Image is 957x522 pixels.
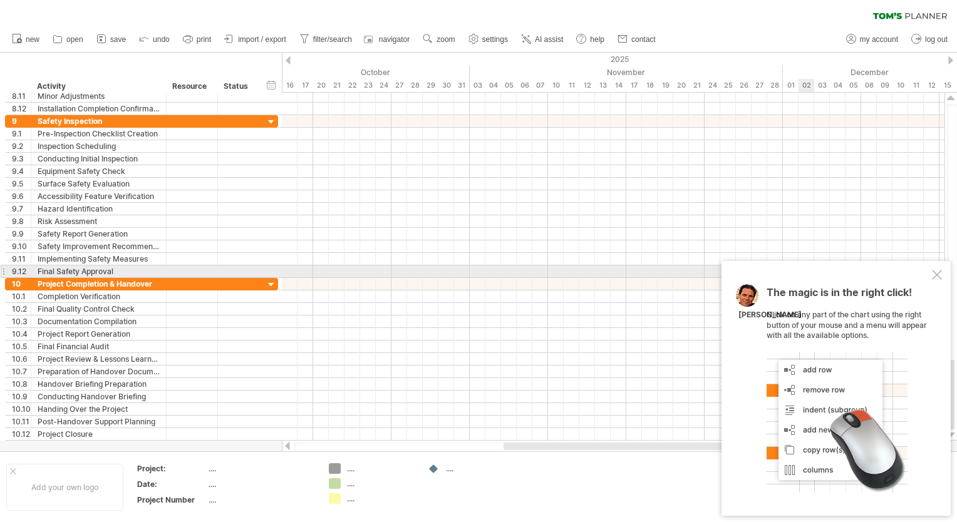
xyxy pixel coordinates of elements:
[860,35,898,44] span: my account
[12,290,31,302] div: 10.1
[110,35,126,44] span: save
[407,79,423,92] div: Tuesday, 28 October 2025
[611,79,626,92] div: Friday, 14 November 2025
[38,240,160,252] div: Safety Improvement Recommendations
[93,31,130,48] a: save
[12,328,31,340] div: 10.4
[482,35,508,44] span: settings
[297,79,313,92] div: Friday, 17 October 2025
[66,35,83,44] span: open
[738,310,802,320] div: [PERSON_NAME]
[38,353,160,365] div: Project Review & Lessons Learned
[137,463,206,474] div: Project:
[12,303,31,315] div: 10.2
[197,35,211,44] span: print
[26,35,39,44] span: new
[548,79,564,92] div: Monday, 10 November 2025
[12,378,31,390] div: 10.8
[38,428,160,440] div: Project Closure
[767,79,783,92] div: Friday, 28 November 2025
[313,79,329,92] div: Monday, 20 October 2025
[221,31,290,48] a: import / export
[38,165,160,177] div: Equipment Safety Check
[658,79,673,92] div: Wednesday, 19 November 2025
[38,366,160,377] div: Preparation of Handover Documents
[6,464,123,511] div: Add your own logo
[501,79,517,92] div: Wednesday, 5 November 2025
[12,215,31,227] div: 9.8
[752,79,767,92] div: Thursday, 27 November 2025
[38,378,160,390] div: Handover Briefing Preparation
[38,90,160,102] div: Minor Adjustments
[12,403,31,415] div: 10.10
[224,80,251,93] div: Status
[347,493,415,504] div: ....
[736,79,752,92] div: Wednesday, 26 November 2025
[12,391,31,402] div: 10.9
[391,79,407,92] div: Monday, 27 October 2025
[446,463,514,474] div: ....
[137,494,206,505] div: Project Number
[12,228,31,240] div: 9.9
[347,463,415,474] div: ....
[12,90,31,102] div: 8.11
[12,253,31,265] div: 9.11
[877,79,892,92] div: Tuesday, 9 December 2025
[12,428,31,440] div: 10.12
[590,35,604,44] span: help
[38,203,160,215] div: Hazard Identification
[830,79,846,92] div: Thursday, 4 December 2025
[49,31,87,48] a: open
[518,31,567,48] a: AI assist
[908,31,951,48] a: log out
[843,31,902,48] a: my account
[438,79,454,92] div: Thursday, 30 October 2025
[362,31,413,48] a: navigator
[38,115,160,127] div: Safety Inspection
[12,366,31,377] div: 10.7
[12,165,31,177] div: 9.4
[38,315,160,327] div: Documentation Compilation
[626,79,642,92] div: Monday, 17 November 2025
[110,66,470,79] div: October 2025
[614,31,660,48] a: contact
[12,416,31,427] div: 10.11
[939,79,955,92] div: Monday, 15 December 2025
[180,31,215,48] a: print
[12,278,31,290] div: 10
[12,265,31,277] div: 9.12
[705,79,720,92] div: Monday, 24 November 2025
[925,35,948,44] span: log out
[296,31,356,48] a: filter/search
[532,79,548,92] div: Friday, 7 November 2025
[38,215,160,227] div: Risk Assessment
[470,66,783,79] div: November 2025
[470,79,485,92] div: Monday, 3 November 2025
[38,290,160,302] div: Completion Verification
[12,128,31,140] div: 9.1
[172,80,210,93] div: Resource
[209,479,314,489] div: ....
[329,79,344,92] div: Tuesday, 21 October 2025
[573,31,608,48] a: help
[38,128,160,140] div: Pre-Inspection Checklist Creation
[861,79,877,92] div: Monday, 8 December 2025
[38,391,160,402] div: Conducting Handover Briefing
[37,80,159,93] div: Activity
[238,35,286,44] span: import / export
[814,79,830,92] div: Wednesday, 3 December 2025
[595,79,611,92] div: Thursday, 13 November 2025
[420,31,458,48] a: zoom
[347,478,415,489] div: ....
[282,79,297,92] div: Thursday, 16 October 2025
[38,228,160,240] div: Safety Report Generation
[423,79,438,92] div: Wednesday, 29 October 2025
[12,103,31,115] div: 8.12
[783,79,799,92] div: Monday, 1 December 2025
[136,31,173,48] a: undo
[767,286,912,305] span: The magic is in the right click!
[137,479,206,489] div: Date:
[38,153,160,165] div: Conducting Initial Inspection
[360,79,376,92] div: Thursday, 23 October 2025
[38,140,160,152] div: Inspection Scheduling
